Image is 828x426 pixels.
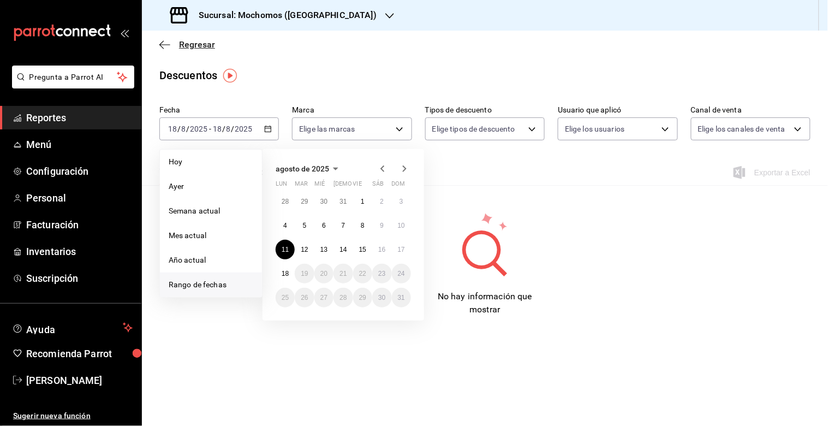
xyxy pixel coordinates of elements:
button: 3 de agosto de 2025 [392,192,411,211]
abbr: miércoles [314,180,325,192]
span: Hoy [169,156,253,168]
button: 28 de agosto de 2025 [333,288,353,307]
button: 2 de agosto de 2025 [372,192,391,211]
abbr: 26 de agosto de 2025 [301,294,308,301]
abbr: lunes [276,180,287,192]
span: No hay información que mostrar [438,291,532,315]
button: Pregunta a Parrot AI [12,66,134,88]
span: Pregunta a Parrot AI [29,72,117,83]
div: Descuentos [159,67,217,84]
button: 29 de julio de 2025 [295,192,314,211]
button: 30 de julio de 2025 [314,192,333,211]
abbr: 20 de agosto de 2025 [320,270,327,277]
label: Fecha [159,106,279,114]
label: Canal de venta [691,106,811,114]
label: Marca [292,106,412,114]
button: Regresar [159,39,215,50]
button: 26 de agosto de 2025 [295,288,314,307]
a: Pregunta a Parrot AI [8,79,134,91]
button: 19 de agosto de 2025 [295,264,314,283]
abbr: 16 de agosto de 2025 [378,246,385,253]
span: Reportes [26,110,133,125]
span: - [209,125,211,133]
button: 30 de agosto de 2025 [372,288,391,307]
input: -- [212,125,222,133]
abbr: 22 de agosto de 2025 [359,270,366,277]
abbr: 8 de agosto de 2025 [361,222,365,229]
button: 31 de agosto de 2025 [392,288,411,307]
img: Tooltip marker [223,69,237,82]
abbr: 14 de agosto de 2025 [339,246,347,253]
button: 13 de agosto de 2025 [314,240,333,259]
h3: Sucursal: Mochomos ([GEOGRAPHIC_DATA]) [190,9,377,22]
button: 10 de agosto de 2025 [392,216,411,235]
span: Recomienda Parrot [26,346,133,361]
abbr: 12 de agosto de 2025 [301,246,308,253]
button: 31 de julio de 2025 [333,192,353,211]
abbr: 17 de agosto de 2025 [398,246,405,253]
button: 4 de agosto de 2025 [276,216,295,235]
abbr: sábado [372,180,384,192]
button: 22 de agosto de 2025 [353,264,372,283]
input: ---- [235,125,253,133]
abbr: martes [295,180,308,192]
button: 18 de agosto de 2025 [276,264,295,283]
abbr: 6 de agosto de 2025 [322,222,326,229]
abbr: domingo [392,180,406,192]
button: 25 de agosto de 2025 [276,288,295,307]
abbr: jueves [333,180,398,192]
button: 20 de agosto de 2025 [314,264,333,283]
abbr: 9 de agosto de 2025 [380,222,384,229]
span: Menú [26,137,133,152]
span: Suscripción [26,271,133,286]
button: 28 de julio de 2025 [276,192,295,211]
button: 8 de agosto de 2025 [353,216,372,235]
abbr: 21 de agosto de 2025 [339,270,347,277]
button: 14 de agosto de 2025 [333,240,353,259]
span: Elige las marcas [299,123,355,134]
abbr: 11 de agosto de 2025 [282,246,289,253]
button: 23 de agosto de 2025 [372,264,391,283]
abbr: 15 de agosto de 2025 [359,246,366,253]
span: [PERSON_NAME] [26,373,133,388]
button: 6 de agosto de 2025 [314,216,333,235]
abbr: 10 de agosto de 2025 [398,222,405,229]
button: 15 de agosto de 2025 [353,240,372,259]
button: 29 de agosto de 2025 [353,288,372,307]
span: agosto de 2025 [276,164,329,173]
abbr: 29 de agosto de 2025 [359,294,366,301]
abbr: 31 de julio de 2025 [339,198,347,205]
abbr: 19 de agosto de 2025 [301,270,308,277]
abbr: 30 de agosto de 2025 [378,294,385,301]
input: ---- [189,125,208,133]
button: agosto de 2025 [276,162,342,175]
span: / [177,125,181,133]
span: Regresar [179,39,215,50]
abbr: 13 de agosto de 2025 [320,246,327,253]
button: 24 de agosto de 2025 [392,264,411,283]
button: 21 de agosto de 2025 [333,264,353,283]
button: 11 de agosto de 2025 [276,240,295,259]
button: 16 de agosto de 2025 [372,240,391,259]
span: Inventarios [26,244,133,259]
button: 27 de agosto de 2025 [314,288,333,307]
span: Ayer [169,181,253,192]
button: 5 de agosto de 2025 [295,216,314,235]
span: Sugerir nueva función [13,410,133,422]
input: -- [226,125,231,133]
span: Elige los usuarios [565,123,624,134]
abbr: 28 de agosto de 2025 [339,294,347,301]
abbr: 7 de agosto de 2025 [342,222,346,229]
input: -- [181,125,186,133]
abbr: 29 de julio de 2025 [301,198,308,205]
abbr: 28 de julio de 2025 [282,198,289,205]
button: open_drawer_menu [120,28,129,37]
button: 7 de agosto de 2025 [333,216,353,235]
span: Rango de fechas [169,279,253,291]
abbr: 1 de agosto de 2025 [361,198,365,205]
abbr: 3 de agosto de 2025 [400,198,403,205]
abbr: 24 de agosto de 2025 [398,270,405,277]
span: Facturación [26,217,133,232]
button: 12 de agosto de 2025 [295,240,314,259]
span: / [222,125,225,133]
